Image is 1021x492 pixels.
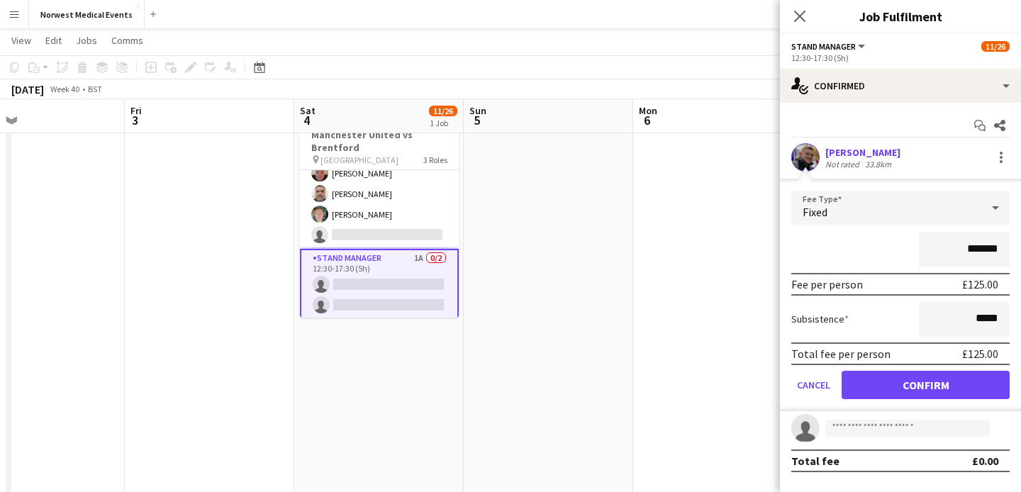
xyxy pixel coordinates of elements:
span: Sat [300,104,316,117]
h3: Manchester United vs Brentford [300,128,459,154]
div: Confirmed [780,69,1021,103]
div: Total fee [791,454,839,468]
label: Subsistence [791,313,849,325]
span: Edit [45,34,62,47]
span: Comms [111,34,143,47]
h3: Job Fulfilment [780,7,1021,26]
a: Jobs [70,31,103,50]
span: 5 [467,112,486,128]
button: Stand Manager [791,41,867,52]
span: 11/26 [429,106,457,116]
span: Mon [639,104,657,117]
div: Fee per person [791,277,863,291]
div: Total fee per person [791,347,891,361]
div: £125.00 [962,347,998,361]
div: [PERSON_NAME] [825,146,900,159]
span: Week 40 [47,84,82,94]
div: 33.8km [862,159,894,169]
a: View [6,31,37,50]
div: Not rated [825,159,862,169]
div: 1 Job [430,118,457,128]
app-job-card: 12:30-17:30 (5h)11/26Manchester United vs Brentford [GEOGRAPHIC_DATA]3 Roles Senior Responder (FR... [300,108,459,318]
div: £125.00 [962,277,998,291]
div: 12:30-17:30 (5h) [791,52,1010,63]
span: Stand Manager [791,41,856,52]
span: 4 [298,112,316,128]
span: 3 Roles [423,155,447,165]
span: 3 [128,112,142,128]
span: [GEOGRAPHIC_DATA] [320,155,398,165]
div: £0.00 [972,454,998,468]
app-card-role: Stand Manager1A0/212:30-17:30 (5h) [300,249,459,320]
button: Cancel [791,371,836,399]
div: [DATE] [11,82,44,96]
span: Fixed [803,205,827,219]
span: 11/26 [981,41,1010,52]
app-card-role: Senior Responder (FREC 4 or Above)4/512:30-17:30 (5h)[PERSON_NAME][PERSON_NAME][PERSON_NAME][PERS... [300,118,459,249]
div: BST [88,84,102,94]
span: 6 [637,112,657,128]
span: Jobs [76,34,97,47]
span: Sun [469,104,486,117]
span: Fri [130,104,142,117]
span: View [11,34,31,47]
a: Edit [40,31,67,50]
button: Confirm [842,371,1010,399]
a: Comms [106,31,149,50]
button: Norwest Medical Events [29,1,145,28]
